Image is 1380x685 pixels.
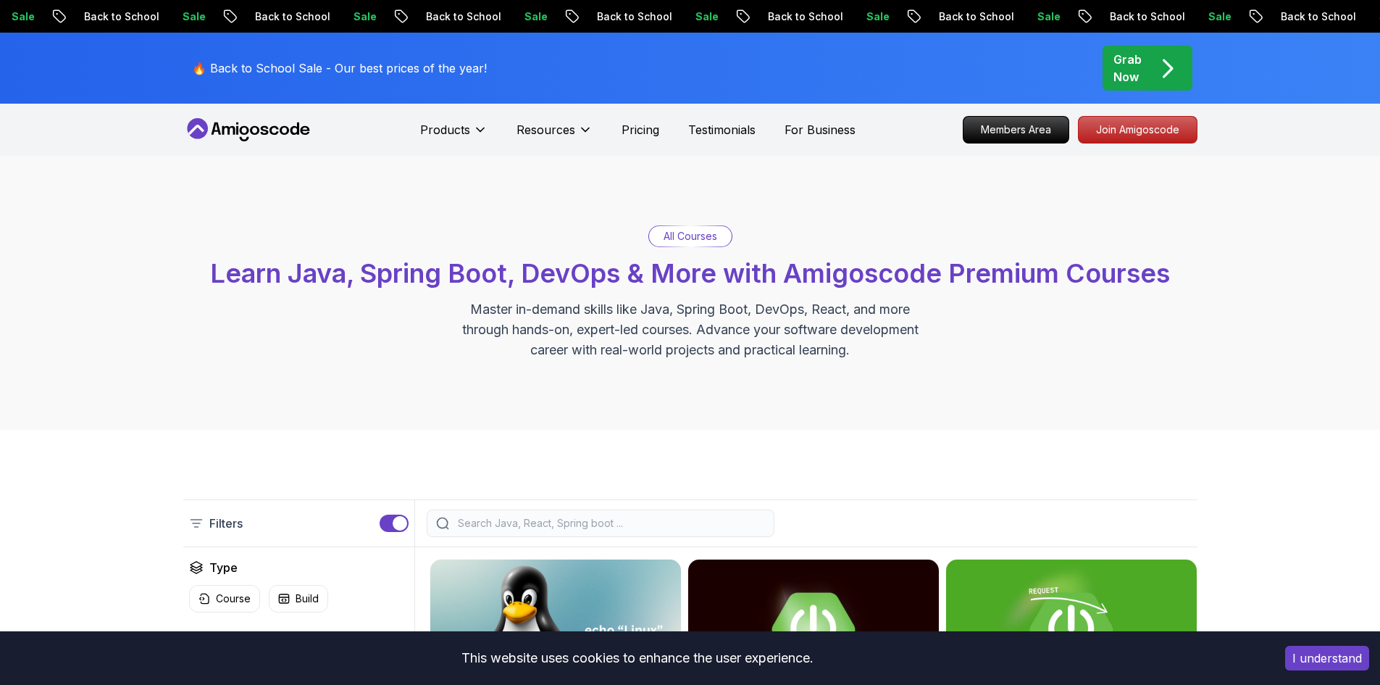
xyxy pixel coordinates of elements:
[167,9,214,24] p: Sale
[420,121,470,138] p: Products
[1193,9,1239,24] p: Sale
[622,121,659,138] a: Pricing
[963,116,1069,144] a: Members Area
[1078,116,1197,144] a: Join Amigoscode
[963,117,1069,143] p: Members Area
[1079,117,1197,143] p: Join Amigoscode
[69,9,167,24] p: Back to School
[1095,9,1193,24] p: Back to School
[924,9,1022,24] p: Back to School
[240,9,338,24] p: Back to School
[1266,9,1364,24] p: Back to School
[517,121,593,150] button: Resources
[688,121,756,138] a: Testimonials
[209,515,243,532] p: Filters
[338,9,385,24] p: Sale
[582,9,680,24] p: Back to School
[1285,646,1369,671] button: Accept cookies
[517,121,575,138] p: Resources
[189,585,260,613] button: Course
[851,9,898,24] p: Sale
[411,9,509,24] p: Back to School
[455,516,765,531] input: Search Java, React, Spring boot ...
[209,559,238,576] h2: Type
[753,9,851,24] p: Back to School
[420,121,488,150] button: Products
[509,9,556,24] p: Sale
[216,591,251,606] p: Course
[785,121,856,138] a: For Business
[447,299,934,360] p: Master in-demand skills like Java, Spring Boot, DevOps, React, and more through hands-on, expert-...
[192,59,487,77] p: 🔥 Back to School Sale - Our best prices of the year!
[664,229,717,244] p: All Courses
[680,9,727,24] p: Sale
[210,257,1170,289] span: Learn Java, Spring Boot, DevOps & More with Amigoscode Premium Courses
[11,642,1263,674] div: This website uses cookies to enhance the user experience.
[269,585,328,613] button: Build
[296,591,319,606] p: Build
[1113,51,1142,86] p: Grab Now
[1022,9,1069,24] p: Sale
